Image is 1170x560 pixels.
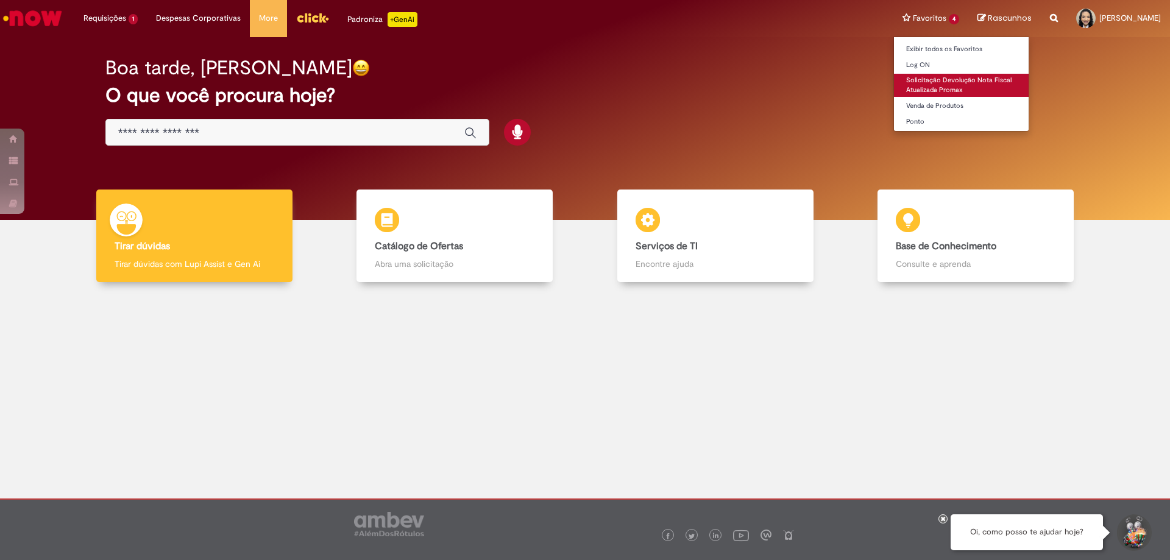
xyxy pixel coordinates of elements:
[259,12,278,24] span: More
[783,530,794,541] img: logo_footer_naosei.png
[951,514,1103,550] div: Oi, como posso te ajudar hoje?
[585,190,846,283] a: Serviços de TI Encontre ajuda
[893,37,1029,132] ul: Favoritos
[846,190,1107,283] a: Base de Conhecimento Consulte e aprenda
[713,533,719,540] img: logo_footer_linkedin.png
[354,512,424,536] img: logo_footer_ambev_rotulo_gray.png
[352,59,370,77] img: happy-face.png
[894,43,1029,56] a: Exibir todos os Favoritos
[733,527,749,543] img: logo_footer_youtube.png
[636,258,795,270] p: Encontre ajuda
[83,12,126,24] span: Requisições
[375,258,534,270] p: Abra uma solicitação
[296,9,329,27] img: click_logo_yellow_360x200.png
[949,14,959,24] span: 4
[894,74,1029,96] a: Solicitação Devolução Nota Fiscal Atualizada Promax
[760,530,771,541] img: logo_footer_workplace.png
[977,13,1032,24] a: Rascunhos
[894,115,1029,129] a: Ponto
[665,533,671,539] img: logo_footer_facebook.png
[636,240,698,252] b: Serviços de TI
[156,12,241,24] span: Despesas Corporativas
[913,12,946,24] span: Favoritos
[1115,514,1152,551] button: Iniciar Conversa de Suporte
[375,240,463,252] b: Catálogo de Ofertas
[115,240,170,252] b: Tirar dúvidas
[896,240,996,252] b: Base de Conhecimento
[325,190,586,283] a: Catálogo de Ofertas Abra uma solicitação
[988,12,1032,24] span: Rascunhos
[1,6,64,30] img: ServiceNow
[129,14,138,24] span: 1
[115,258,274,270] p: Tirar dúvidas com Lupi Assist e Gen Ai
[894,99,1029,113] a: Venda de Produtos
[689,533,695,539] img: logo_footer_twitter.png
[894,58,1029,72] a: Log ON
[896,258,1055,270] p: Consulte e aprenda
[105,85,1065,106] h2: O que você procura hoje?
[388,12,417,27] p: +GenAi
[347,12,417,27] div: Padroniza
[105,57,352,79] h2: Boa tarde, [PERSON_NAME]
[64,190,325,283] a: Tirar dúvidas Tirar dúvidas com Lupi Assist e Gen Ai
[1099,13,1161,23] span: [PERSON_NAME]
